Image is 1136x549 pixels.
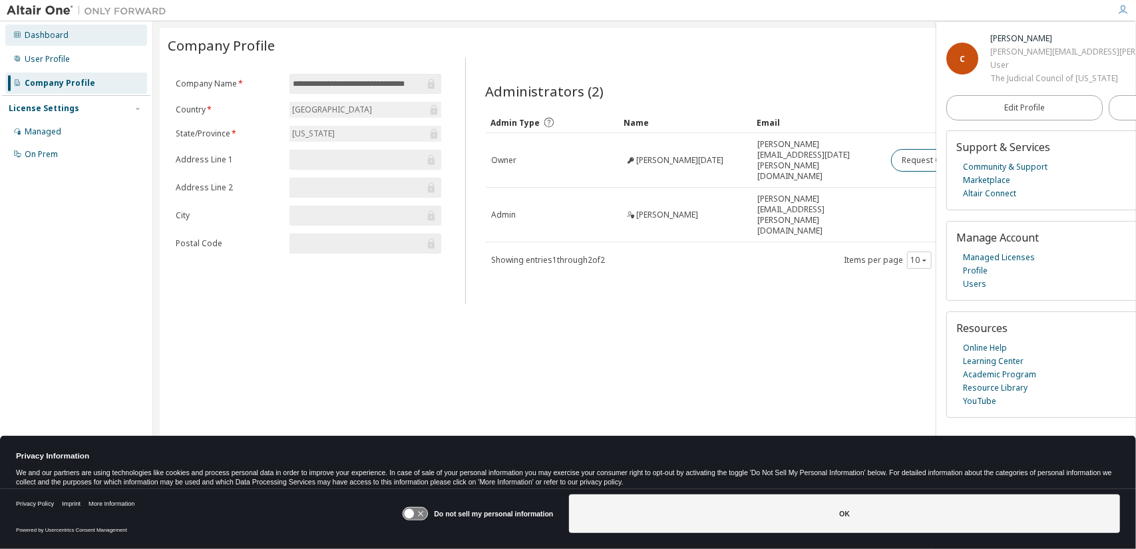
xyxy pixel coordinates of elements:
span: Edit Profile [1004,102,1045,113]
label: City [176,210,282,221]
div: Company Profile [25,78,95,89]
span: [PERSON_NAME][EMAIL_ADDRESS][PERSON_NAME][DOMAIN_NAME] [758,194,879,236]
a: Altair Connect [963,187,1016,200]
a: Edit Profile [946,95,1103,120]
div: On Prem [25,149,58,160]
label: State/Province [176,128,282,139]
label: Postal Code [176,238,282,249]
img: Altair One [7,4,173,17]
a: Marketplace [963,174,1010,187]
div: [US_STATE] [289,126,441,142]
span: [PERSON_NAME][DATE] [637,155,724,166]
a: Community & Support [963,160,1047,174]
span: Administrators (2) [486,82,604,100]
div: [GEOGRAPHIC_DATA] [289,102,441,118]
div: License Settings [9,103,79,114]
div: Email [757,112,880,133]
a: Online Help [963,341,1007,355]
span: C [960,53,965,65]
a: Learning Center [963,355,1024,368]
span: Company Profile [168,36,275,55]
div: Dashboard [25,30,69,41]
span: Manage Account [956,230,1039,245]
a: Users [963,277,986,291]
label: Address Line 2 [176,182,282,193]
div: User Profile [25,54,70,65]
label: Country [176,104,282,115]
a: Managed Licenses [963,251,1035,264]
span: Support & Services [956,140,1050,154]
a: Profile [963,264,988,277]
span: Owner [492,155,517,166]
button: Request Owner Change [891,149,1004,172]
a: Academic Program [963,368,1036,381]
span: Admin [492,210,516,220]
span: Admin Type [491,117,540,128]
div: [GEOGRAPHIC_DATA] [290,102,374,117]
button: 10 [910,255,928,266]
span: [PERSON_NAME] [637,210,699,220]
div: [US_STATE] [290,126,337,141]
span: Resources [956,321,1008,335]
div: Name [624,112,747,133]
span: [PERSON_NAME][EMAIL_ADDRESS][DATE][PERSON_NAME][DOMAIN_NAME] [758,139,879,182]
span: Items per page [844,252,932,269]
div: Managed [25,126,61,137]
a: YouTube [963,395,996,408]
a: Resource Library [963,381,1028,395]
span: Showing entries 1 through 2 of 2 [492,254,606,266]
label: Address Line 1 [176,154,282,165]
label: Company Name [176,79,282,89]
